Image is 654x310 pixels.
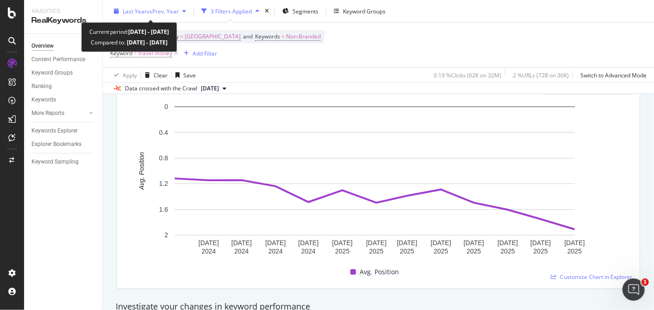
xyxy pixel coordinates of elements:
button: Clear [141,68,168,82]
text: [DATE] [498,239,518,247]
div: Switch to Advanced Mode [580,71,647,79]
div: Add Filter [193,49,217,57]
div: Save [183,71,196,79]
svg: A chart. [125,102,625,263]
a: Keywords [31,95,96,105]
text: 2025 [434,247,448,255]
a: Explorer Bookmarks [31,139,96,149]
button: Apply [110,68,137,82]
text: [DATE] [530,239,551,247]
div: Clear [154,71,168,79]
div: Explorer Bookmarks [31,139,81,149]
text: 2025 [369,247,384,255]
a: Customize Chart in Explorer [551,273,632,281]
text: [DATE] [265,239,286,247]
button: 3 Filters Applied [198,4,263,19]
text: [DATE] [366,239,386,247]
div: Current period: [89,26,169,37]
text: 0.8 [159,154,168,162]
text: 1.2 [159,180,168,188]
text: 2025 [567,247,582,255]
button: Segments [279,4,322,19]
text: [DATE] [397,239,417,247]
text: 2025 [335,247,349,255]
button: Add Filter [180,48,217,59]
button: Switch to Advanced Mode [577,68,647,82]
b: [DATE] - [DATE] [126,38,168,46]
text: [DATE] [332,239,353,247]
a: Overview [31,41,96,51]
a: Keyword Sampling [31,157,96,167]
span: Avg. Position [360,266,399,278]
div: Keyword Groups [31,68,73,78]
span: Keywords [255,32,280,40]
span: 1 [642,278,649,286]
text: 2024 [234,247,249,255]
div: Compared to: [91,37,168,48]
div: 3 Filters Applied [211,7,252,15]
div: More Reports [31,108,64,118]
span: travel money [138,47,172,60]
span: Segments [293,7,318,15]
text: [DATE] [199,239,219,247]
text: Avg. Position [138,152,145,190]
text: [DATE] [431,239,451,247]
span: vs Prev. Year [147,7,179,15]
a: Keywords Explorer [31,126,96,136]
text: 2025 [534,247,548,255]
text: 0 [164,103,168,110]
div: Analytics [31,7,95,15]
text: 2 [164,231,168,239]
iframe: Intercom live chat [623,278,645,301]
div: Overview [31,41,54,51]
span: = [180,32,183,40]
div: Content Performance [31,55,85,64]
div: 2 % URLs ( 728 on 36K ) [513,71,569,79]
a: Content Performance [31,55,96,64]
text: [DATE] [298,239,318,247]
div: Keywords Explorer [31,126,78,136]
button: [DATE] [197,83,230,94]
span: Last Year [123,7,147,15]
div: Ranking [31,82,52,91]
text: 2024 [268,247,283,255]
a: More Reports [31,108,87,118]
div: 0.19 % Clicks ( 62K on 32M ) [434,71,501,79]
text: 1.6 [159,206,168,213]
div: Apply [123,71,137,79]
a: Ranking [31,82,96,91]
text: 2025 [467,247,481,255]
span: = [281,32,285,40]
a: Keyword Groups [31,68,96,78]
b: [DATE] - [DATE] [129,28,169,36]
span: Non-Branded [286,30,321,43]
text: 2025 [501,247,515,255]
div: Data crossed with the Crawl [125,84,197,93]
text: 2024 [301,247,316,255]
text: [DATE] [564,239,585,247]
text: [DATE] [231,239,252,247]
text: 2024 [201,247,216,255]
div: Keyword Sampling [31,157,79,167]
div: RealKeywords [31,15,95,26]
button: Keyword Groups [330,4,389,19]
text: 2025 [400,247,414,255]
span: = [134,49,137,57]
span: and [243,32,253,40]
div: times [263,6,271,16]
span: 2025 Aug. 25th [201,84,219,93]
div: Keywords [31,95,56,105]
button: Save [172,68,196,82]
span: [GEOGRAPHIC_DATA] [185,30,241,43]
text: [DATE] [464,239,484,247]
button: Last YearvsPrev. Year [110,4,190,19]
span: Keyword [110,49,132,57]
text: 0.4 [159,129,168,136]
div: Keyword Groups [343,7,386,15]
span: Customize Chart in Explorer [560,273,632,281]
